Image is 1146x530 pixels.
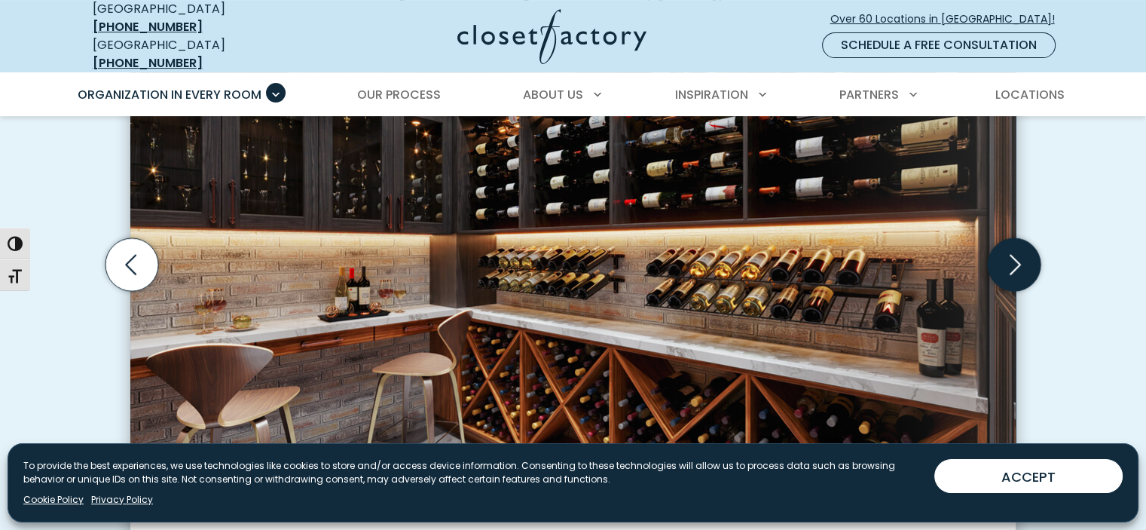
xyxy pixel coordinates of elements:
[830,11,1067,27] span: Over 60 Locations in [GEOGRAPHIC_DATA]!
[93,54,203,72] a: [PHONE_NUMBER]
[982,232,1047,297] button: Next slide
[91,493,153,507] a: Privacy Policy
[78,86,261,103] span: Organization in Every Room
[93,18,203,35] a: [PHONE_NUMBER]
[523,86,583,103] span: About Us
[23,459,922,486] p: To provide the best experiences, we use technologies like cookies to store and/or access device i...
[130,20,1016,483] img: Modern wine room with black shelving, exposed brick walls, under-cabinet lighting, and marble cou...
[839,86,899,103] span: Partners
[23,493,84,507] a: Cookie Policy
[675,86,748,103] span: Inspiration
[822,32,1056,58] a: Schedule a Free Consultation
[995,86,1064,103] span: Locations
[67,74,1080,116] nav: Primary Menu
[357,86,441,103] span: Our Process
[93,36,311,72] div: [GEOGRAPHIC_DATA]
[830,6,1068,32] a: Over 60 Locations in [GEOGRAPHIC_DATA]!
[457,9,646,64] img: Closet Factory Logo
[934,459,1123,493] button: ACCEPT
[99,232,164,297] button: Previous slide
